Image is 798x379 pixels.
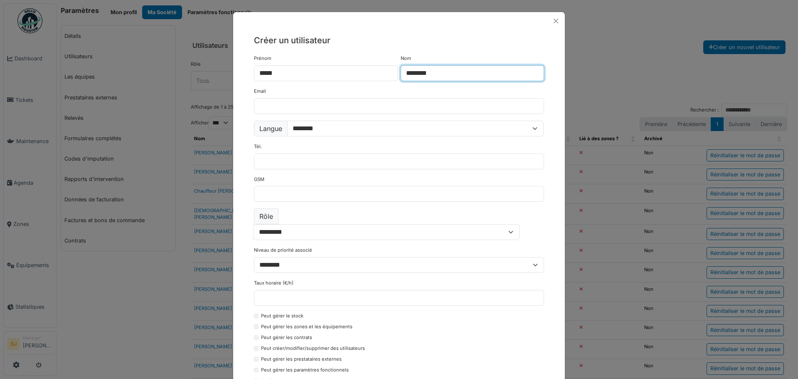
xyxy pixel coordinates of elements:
[254,176,264,183] label: GSM
[261,367,349,374] label: Peut gérer les paramètres fonctionnels
[254,34,544,47] h5: Créer un utilisateur
[254,247,312,254] label: Niveau de priorité associé
[254,88,266,95] label: Email
[550,15,562,27] button: Close
[254,55,271,62] label: Prénom
[401,55,411,62] label: Nom
[261,323,352,330] label: Peut gérer les zones et les équipements
[261,345,365,352] label: Peut créer/modifier/supprimer des utilisateurs
[254,121,288,136] label: Langue
[254,280,293,287] label: Taux horaire (€/h)
[254,208,278,224] label: Rôle
[261,312,303,320] label: Peut gérer le stock
[261,356,342,363] label: Peut gérer les prestataires externes
[261,334,312,341] label: Peut gérer les contrats
[254,143,262,150] label: Tél.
